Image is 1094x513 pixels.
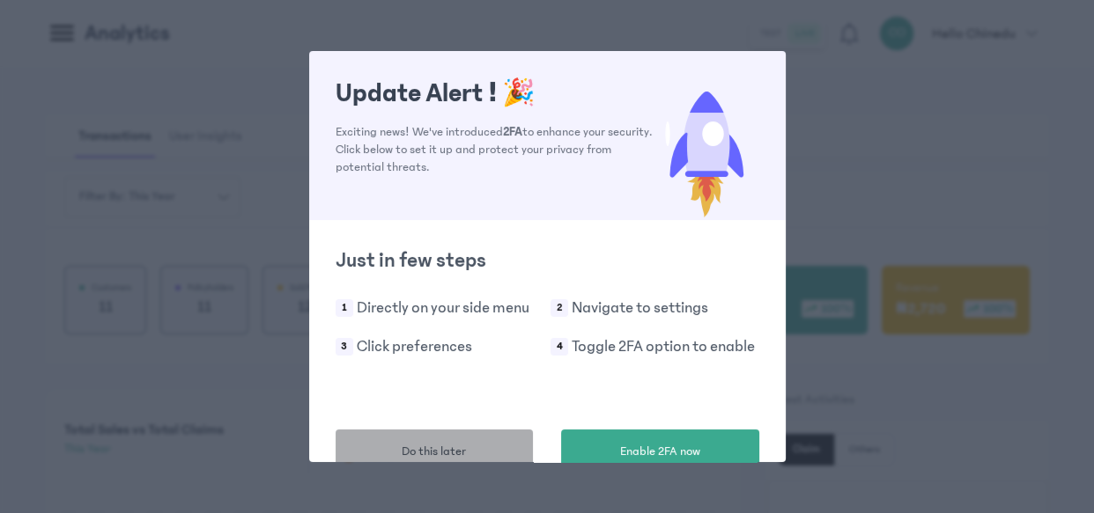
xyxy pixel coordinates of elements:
span: 3 [336,338,353,355]
h2: Just in few steps [336,246,759,275]
span: 1 [336,299,353,317]
span: 🎉 [502,78,535,108]
h1: Update Alert ! [336,77,654,109]
span: Do this later [402,443,466,461]
p: Navigate to settings [572,296,708,320]
span: 4 [551,338,568,355]
p: Toggle 2FA option to enable [572,334,755,359]
p: Click preferences [357,334,472,359]
button: Do this later [336,429,534,473]
span: 2 [551,299,568,317]
span: 2FA [503,125,522,139]
p: Exciting news! We've introduced to enhance your security. Click below to set it up and protect yo... [336,123,654,176]
p: Directly on your side menu [357,296,529,320]
button: Enable 2FA now [561,429,759,473]
span: Enable 2FA now [620,443,700,461]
